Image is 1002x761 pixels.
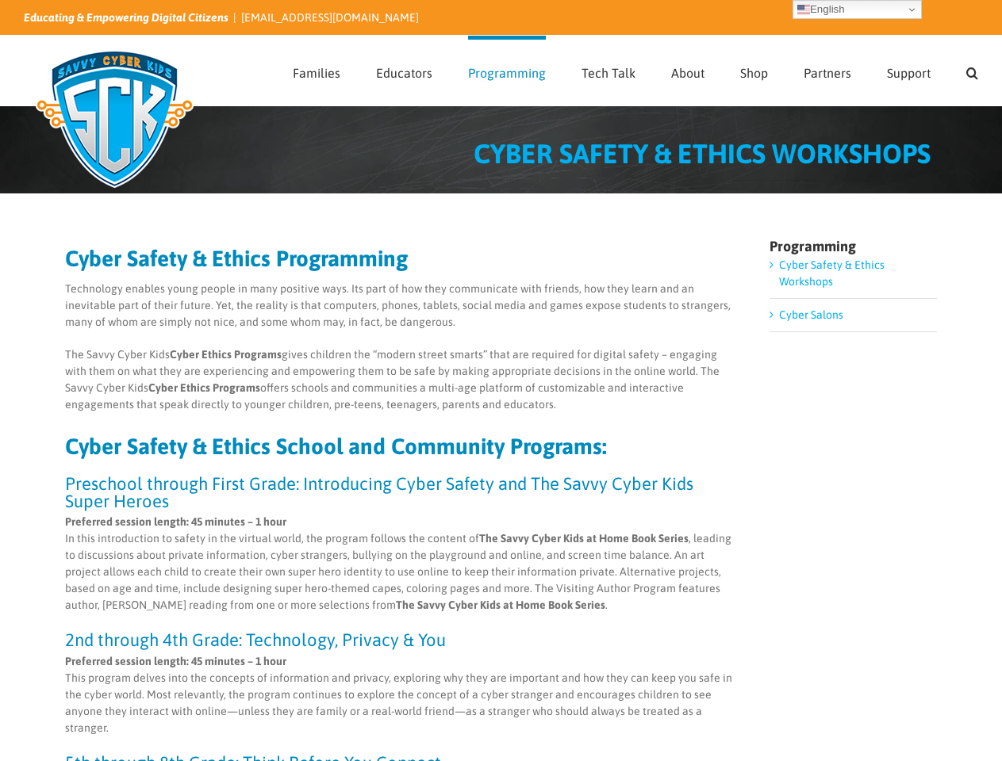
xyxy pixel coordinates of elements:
[376,67,432,79] span: Educators
[148,381,260,394] strong: Cyber Ethics Programs
[468,36,546,105] a: Programming
[671,67,704,79] span: About
[293,36,978,105] nav: Main Menu
[779,258,885,288] a: Cyber Safety & Ethics Workshops
[65,475,735,510] h3: Preschool through First Grade: Introducing Cyber Safety and The Savvy Cyber Kids Super Heroes
[65,655,286,667] strong: Preferred session length: 45 minutes – 1 hour
[474,138,931,169] span: CYBER SAFETY & ETHICS WORKSHOPS
[376,36,432,105] a: Educators
[65,653,735,736] p: This program delves into the concepts of information and privacy, exploring why they are importan...
[966,36,978,105] a: Search
[65,247,735,270] h2: Cyber Safety & Ethics Programming
[65,346,735,413] p: The Savvy Cyber Kids gives children the “modern street smarts” that are required for digital safe...
[293,36,340,105] a: Families
[65,515,286,528] strong: Preferred session length: 45 minutes – 1 hour
[65,514,735,614] p: In this introduction to safety in the virtual world, the program follows the content of , leading...
[65,281,735,331] p: Technology enables young people in many positive ways. Its part of how they communicate with frie...
[582,67,635,79] span: Tech Talk
[24,11,228,24] i: Educating & Empowering Digital Citizens
[170,348,282,361] strong: Cyber Ethics Programs
[24,40,205,198] img: Savvy Cyber Kids Logo
[797,3,810,16] img: en
[293,67,340,79] span: Families
[241,11,419,24] a: [EMAIL_ADDRESS][DOMAIN_NAME]
[65,434,607,459] strong: Cyber Safety & Ethics School and Community Programs:
[779,308,843,321] a: Cyber Salons
[65,631,735,648] h3: 2nd through 4th Grade: Technology, Privacy & You
[770,239,937,254] h4: Programming
[887,67,931,79] span: Support
[468,67,546,79] span: Programming
[887,36,931,105] a: Support
[740,67,768,79] span: Shop
[804,36,851,105] a: Partners
[804,67,851,79] span: Partners
[671,36,704,105] a: About
[740,36,768,105] a: Shop
[479,532,689,545] strong: The Savvy Cyber Kids at Home Book Series
[582,36,635,105] a: Tech Talk
[396,598,605,611] strong: The Savvy Cyber Kids at Home Book Series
